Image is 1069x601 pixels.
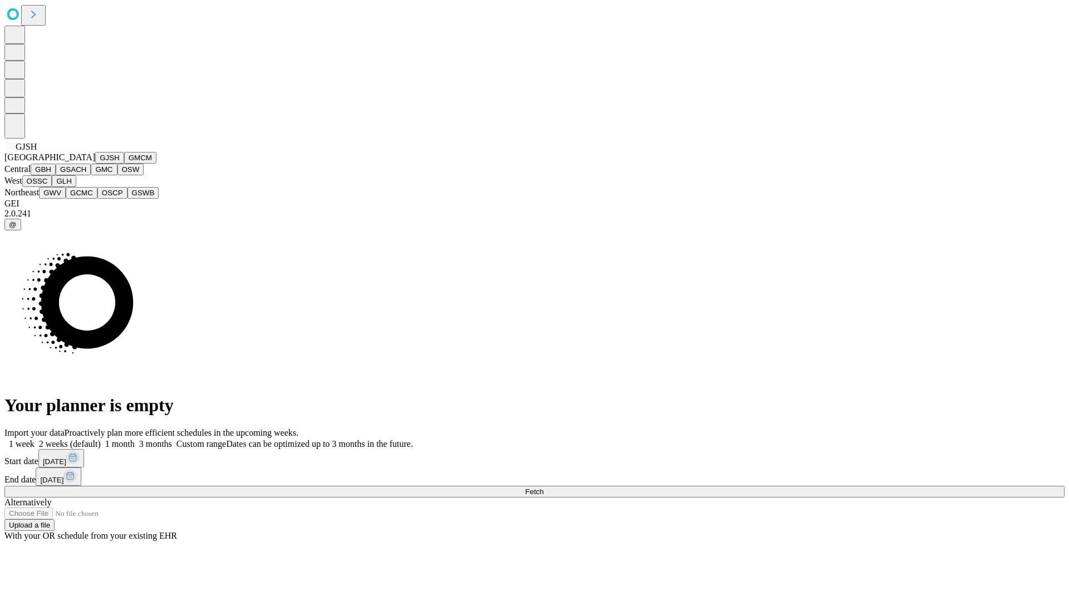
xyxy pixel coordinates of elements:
[4,188,39,197] span: Northeast
[4,486,1065,497] button: Fetch
[39,187,66,199] button: GWV
[36,467,81,486] button: [DATE]
[38,449,84,467] button: [DATE]
[4,209,1065,219] div: 2.0.241
[124,152,156,164] button: GMCM
[139,439,172,449] span: 3 months
[4,497,51,507] span: Alternatively
[128,187,159,199] button: GSWB
[105,439,135,449] span: 1 month
[4,199,1065,209] div: GEI
[4,449,1065,467] div: Start date
[39,439,101,449] span: 2 weeks (default)
[31,164,56,175] button: GBH
[95,152,124,164] button: GJSH
[22,175,52,187] button: OSSC
[16,142,37,151] span: GJSH
[176,439,226,449] span: Custom range
[4,176,22,185] span: West
[4,531,177,540] span: With your OR schedule from your existing EHR
[4,519,55,531] button: Upload a file
[56,164,91,175] button: GSACH
[52,175,76,187] button: GLH
[4,395,1065,416] h1: Your planner is empty
[117,164,144,175] button: OSW
[65,428,298,437] span: Proactively plan more efficient schedules in the upcoming weeks.
[4,428,65,437] span: Import your data
[97,187,128,199] button: OSCP
[9,220,17,229] span: @
[4,467,1065,486] div: End date
[4,152,95,162] span: [GEOGRAPHIC_DATA]
[525,487,543,496] span: Fetch
[40,476,63,484] span: [DATE]
[43,457,66,466] span: [DATE]
[91,164,117,175] button: GMC
[4,219,21,230] button: @
[66,187,97,199] button: GCMC
[4,164,31,174] span: Central
[226,439,413,449] span: Dates can be optimized up to 3 months in the future.
[9,439,35,449] span: 1 week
